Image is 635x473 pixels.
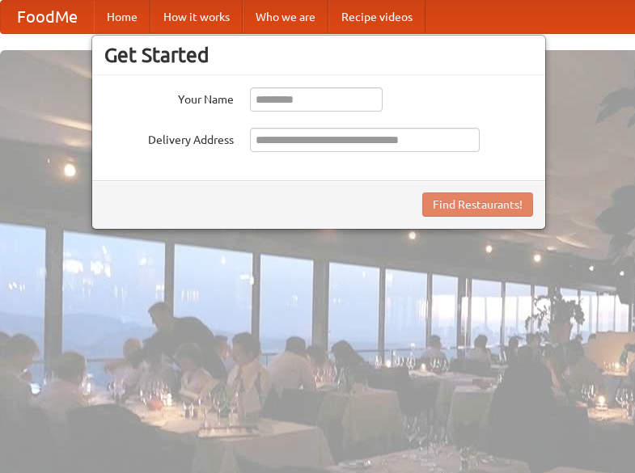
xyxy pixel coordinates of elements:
[104,128,234,148] label: Delivery Address
[94,1,150,33] a: Home
[243,1,328,33] a: Who we are
[328,1,425,33] a: Recipe videos
[150,1,243,33] a: How it works
[1,1,94,33] a: FoodMe
[422,192,533,217] button: Find Restaurants!
[104,43,533,67] h3: Get Started
[104,87,234,108] label: Your Name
